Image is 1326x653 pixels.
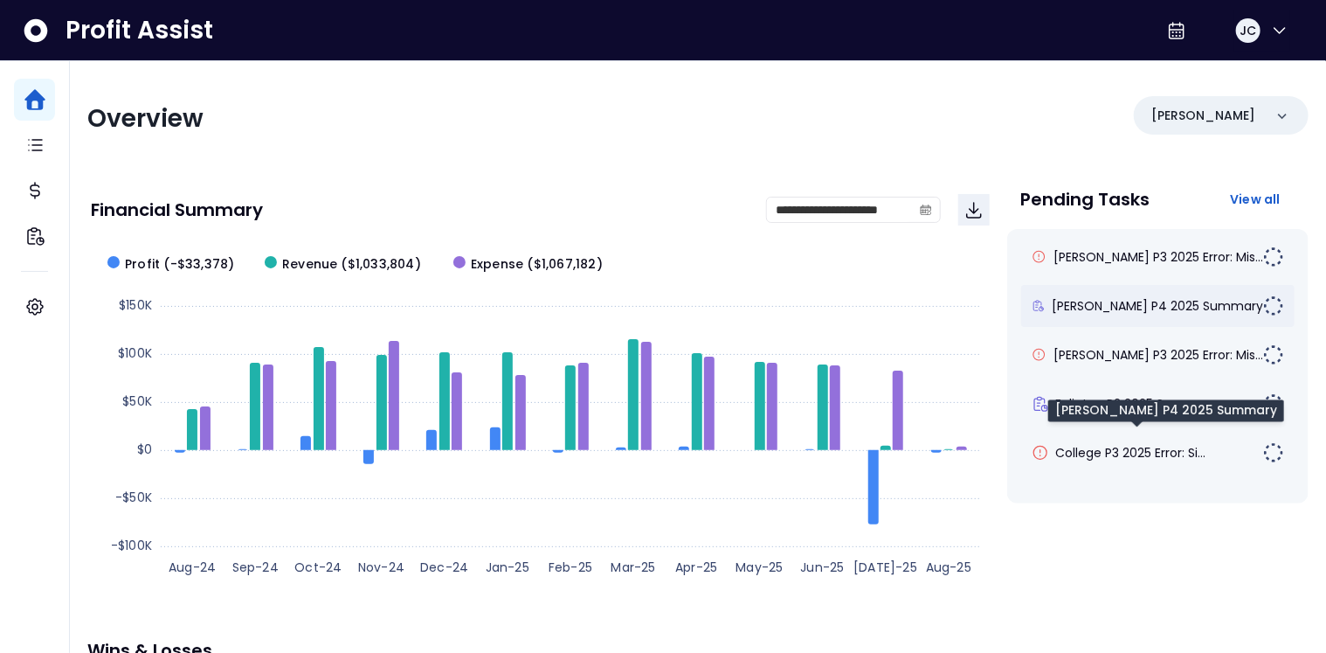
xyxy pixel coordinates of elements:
[358,559,404,576] text: Nov-24
[853,559,917,576] text: [DATE]-25
[1230,191,1281,208] span: View all
[115,489,152,506] text: -$50K
[1263,442,1284,463] img: Not yet Started
[119,296,152,314] text: $150K
[486,559,529,576] text: Jan-25
[1053,346,1263,364] span: [PERSON_NAME] P3 2025 Error: Mis...
[1052,297,1263,315] span: [PERSON_NAME] P4 2025 Summary
[91,201,263,219] p: Financial Summary
[1263,344,1284,365] img: Not yet Started
[1056,444,1206,462] span: College P3 2025 Error: Si...
[958,194,990,226] button: Download
[111,537,152,554] text: -$100K
[1263,393,1284,414] img: Not yet Started
[122,392,152,410] text: $50K
[66,15,213,46] span: Profit Assist
[611,559,656,576] text: Mar-25
[1240,22,1256,39] span: JC
[420,559,468,576] text: Dec-24
[232,559,279,576] text: Sep-24
[926,559,971,576] text: Aug-25
[1263,295,1284,316] img: Not yet Started
[920,204,932,216] svg: calendar
[549,559,592,576] text: Feb-25
[87,101,204,135] span: Overview
[125,255,234,274] span: Profit (-$33,378)
[1053,248,1263,266] span: [PERSON_NAME] P3 2025 Error: Mis...
[137,441,152,458] text: $0
[471,255,603,274] span: Expense ($1,067,182)
[294,559,342,576] text: Oct-24
[1263,247,1284,267] img: Not yet Started
[736,559,783,576] text: May-25
[801,559,845,576] text: Jun-25
[282,255,421,274] span: Revenue ($1,033,804)
[1021,191,1150,208] p: Pending Tasks
[1151,107,1255,125] p: [PERSON_NAME]
[1056,395,1218,413] span: Eglinton P2 2025 Summary
[675,559,717,576] text: Apr-25
[118,344,152,362] text: $100K
[1216,184,1295,215] button: View all
[169,559,216,576] text: Aug-24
